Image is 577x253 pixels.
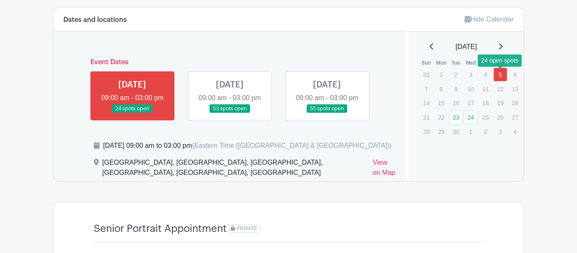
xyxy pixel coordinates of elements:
[478,54,522,67] div: 24 open spots
[419,125,433,138] p: 28
[419,82,433,95] p: 7
[419,59,434,67] th: Sun
[508,111,522,124] p: 27
[449,82,463,95] p: 9
[479,125,493,138] p: 2
[493,111,507,124] p: 26
[479,82,493,95] p: 11
[434,59,449,67] th: Mon
[103,141,392,151] div: [DATE] 09:00 am to 03:00 pm
[449,125,463,138] p: 30
[508,125,522,138] p: 4
[94,223,227,235] h4: Senior Portrait Appointment
[463,59,478,67] th: Wed
[508,96,522,109] p: 20
[479,68,493,81] p: 4
[419,111,433,124] p: 21
[464,82,478,95] p: 10
[102,158,366,181] div: [GEOGRAPHIC_DATA], [GEOGRAPHIC_DATA], [GEOGRAPHIC_DATA], [GEOGRAPHIC_DATA], [GEOGRAPHIC_DATA], [G...
[237,226,258,231] span: PRIVATE
[493,68,507,82] a: 5
[449,68,463,81] p: 2
[434,96,448,109] p: 15
[493,82,507,95] p: 12
[508,68,522,81] p: 6
[434,82,448,95] p: 8
[493,125,507,138] p: 3
[192,142,392,149] span: (Eastern Time ([GEOGRAPHIC_DATA] & [GEOGRAPHIC_DATA]))
[508,82,522,95] p: 13
[464,96,478,109] p: 17
[419,96,433,109] p: 14
[434,68,448,81] p: 1
[479,96,493,109] p: 18
[449,110,463,124] a: 23
[493,96,507,109] p: 19
[373,158,396,181] a: View on Map
[464,68,478,81] p: 3
[464,125,478,138] p: 1
[434,125,448,138] p: 29
[63,16,127,24] h6: Dates and locations
[84,58,376,66] h6: Event Dates
[479,111,493,124] p: 25
[465,16,514,23] a: Hide Calendar
[449,96,463,109] p: 16
[464,110,478,124] a: 24
[456,42,477,52] span: [DATE]
[434,111,448,124] p: 22
[419,68,433,81] p: 31
[449,59,463,67] th: Tue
